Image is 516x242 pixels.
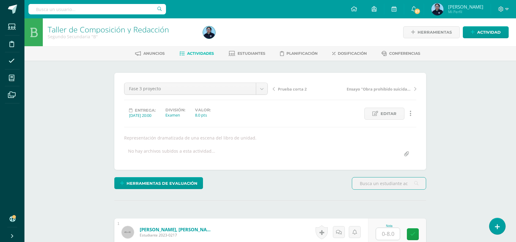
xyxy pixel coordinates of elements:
[238,51,265,56] span: Estudiantes
[135,49,165,58] a: Anuncios
[403,26,460,38] a: Herramientas
[376,224,403,228] div: Nota
[463,26,509,38] a: Actividad
[187,51,214,56] span: Actividades
[352,177,426,189] input: Busca un estudiante aquí...
[414,8,421,15] span: 57
[195,112,211,118] div: 8.0 pts
[114,177,203,189] a: Herramientas de evaluación
[376,228,400,240] input: 0-8.0
[127,178,197,189] span: Herramientas de evaluación
[381,108,396,119] span: Editar
[122,226,134,238] img: 45x45
[332,49,367,58] a: Dosificación
[179,49,214,58] a: Actividades
[389,51,420,56] span: Conferencias
[347,86,411,92] span: Ensayo "Obra prohibido suicidarse en primav
[338,51,367,56] span: Dosificación
[129,113,156,118] div: [DATE] 20:00
[203,26,215,39] img: b2321dda38d0346e3052fe380a7563d1.png
[140,226,213,233] a: [PERSON_NAME], [PERSON_NAME]
[381,49,420,58] a: Conferencias
[273,86,345,92] a: Prueba corta 2
[143,51,165,56] span: Anuncios
[165,112,185,118] div: Examen
[165,108,185,112] label: División:
[135,108,156,113] span: Entrega:
[48,24,169,35] a: Taller de Composición y Redacción
[278,86,307,92] span: Prueba corta 2
[129,83,251,95] span: Fase 3 proyecto
[48,25,196,34] h1: Taller de Composición y Redacción
[286,51,318,56] span: Planificación
[448,9,483,14] span: Mi Perfil
[229,49,265,58] a: Estudiantes
[280,49,318,58] a: Planificación
[448,4,483,10] span: [PERSON_NAME]
[140,233,213,238] span: Estudiante 2023-0217
[345,86,416,92] a: Ensayo "Obra prohibido suicidarse en primav
[122,135,419,141] div: Representación dramatizada de una escena del libro de unidad.
[195,108,211,112] label: Valor:
[418,27,452,38] span: Herramientas
[124,83,267,95] a: Fase 3 proyecto
[28,4,166,14] input: Busca un usuario...
[477,27,501,38] span: Actividad
[48,34,196,39] div: Segundo Secundaria 'B'
[431,3,444,15] img: b2321dda38d0346e3052fe380a7563d1.png
[128,148,215,160] div: No hay archivos subidos a esta actividad...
